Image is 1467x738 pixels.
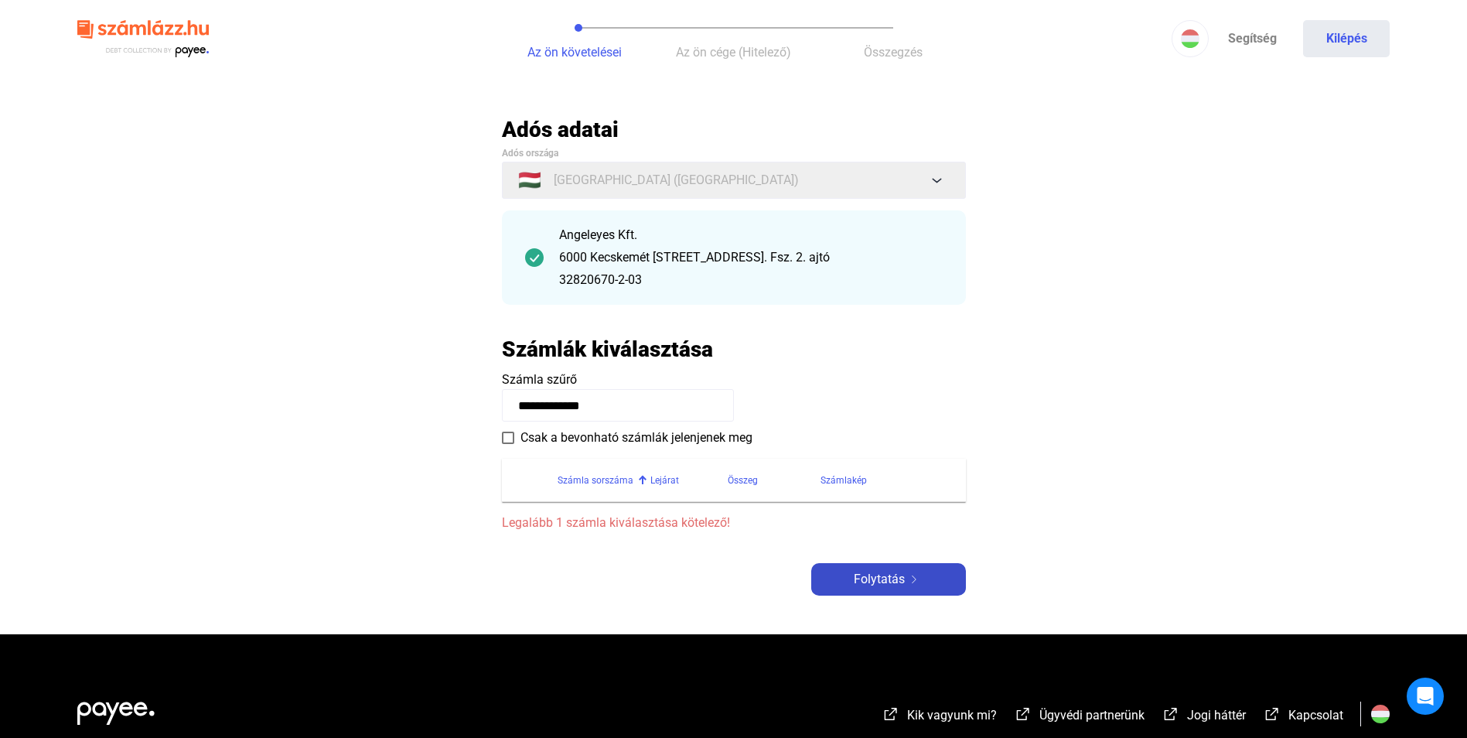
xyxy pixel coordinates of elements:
[554,171,799,190] span: [GEOGRAPHIC_DATA] ([GEOGRAPHIC_DATA])
[650,471,728,490] div: Lejárat
[527,45,622,60] span: Az ön követelései
[1288,708,1343,723] span: Kapcsolat
[1172,20,1209,57] button: HU
[1263,706,1281,722] img: external-link-white
[77,693,155,725] img: white-payee-white-dot.svg
[820,471,867,490] div: Számlakép
[1162,706,1180,722] img: external-link-white
[1407,678,1444,715] div: Open Intercom Messenger
[502,116,966,143] h2: Adós adatai
[1014,706,1032,722] img: external-link-white
[502,162,966,199] button: 🇭🇺[GEOGRAPHIC_DATA] ([GEOGRAPHIC_DATA])
[502,148,558,159] span: Adós országa
[1303,20,1390,57] button: Kilépés
[525,248,544,267] img: checkmark-darker-green-circle
[1209,20,1295,57] a: Segítség
[1014,710,1145,725] a: external-link-whiteÜgyvédi partnerünk
[907,708,997,723] span: Kik vagyunk mi?
[518,171,541,190] span: 🇭🇺
[502,372,577,387] span: Számla szűrő
[676,45,791,60] span: Az ön cége (Hitelező)
[558,471,650,490] div: Számla sorszáma
[905,576,923,583] img: arrow-right-white
[559,226,943,244] div: Angeleyes Kft.
[1162,710,1246,725] a: external-link-whiteJogi háttér
[864,45,923,60] span: Összegzés
[558,471,633,490] div: Számla sorszáma
[728,471,820,490] div: Összeg
[520,429,752,447] span: Csak a bevonható számlák jelenjenek meg
[650,471,679,490] div: Lejárat
[882,706,900,722] img: external-link-white
[1371,705,1390,723] img: HU.svg
[77,14,209,64] img: szamlazzhu-logo
[820,471,947,490] div: Számlakép
[854,570,905,589] span: Folytatás
[559,271,943,289] div: 32820670-2-03
[559,248,943,267] div: 6000 Kecskemét [STREET_ADDRESS]. Fsz. 2. ajtó
[502,514,966,532] span: Legalább 1 számla kiválasztása kötelező!
[502,336,713,363] h2: Számlák kiválasztása
[1187,708,1246,723] span: Jogi háttér
[728,471,758,490] div: Összeg
[811,563,966,596] button: Folytatásarrow-right-white
[1263,710,1343,725] a: external-link-whiteKapcsolat
[882,710,997,725] a: external-link-whiteKik vagyunk mi?
[1039,708,1145,723] span: Ügyvédi partnerünk
[1181,29,1199,48] img: HU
